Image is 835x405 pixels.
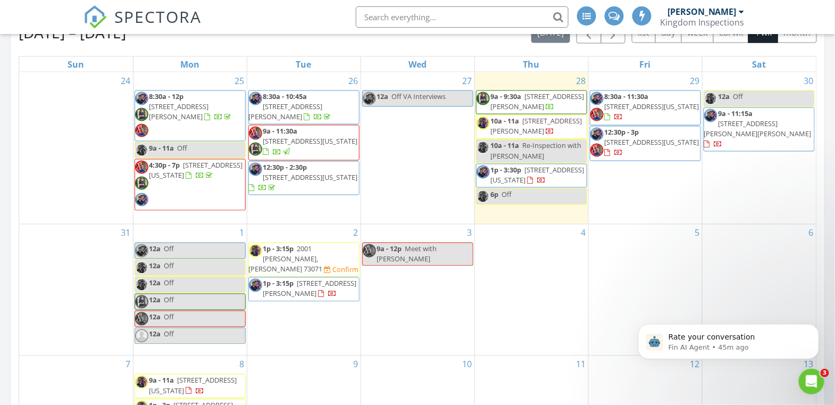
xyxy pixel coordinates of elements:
[377,92,389,102] span: 12a
[702,224,816,356] td: Go to September 6, 2025
[352,356,361,373] a: Go to September 9, 2025
[491,166,522,175] span: 1p - 3:30p
[622,302,835,376] iframe: Intercom notifications message
[83,5,107,29] img: The Best Home Inspection Software - Spectora
[605,92,699,122] a: 8:30a - 11:30a [STREET_ADDRESS][US_STATE]
[477,92,490,105] img: img_6510.jpeg
[491,92,584,112] a: 9a - 9:30a [STREET_ADDRESS][PERSON_NAME]
[377,244,402,254] span: 9a - 12p
[119,225,133,242] a: Go to August 31, 2025
[491,92,584,112] span: [STREET_ADDRESS][PERSON_NAME]
[324,265,359,275] a: Confirm
[704,109,717,122] img: image.jpg
[164,278,174,288] span: Off
[263,137,358,146] span: [STREET_ADDRESS][US_STATE]
[135,278,148,292] img: image.jpg
[588,224,702,356] td: Go to September 5, 2025
[638,57,653,72] a: Friday
[702,72,816,224] td: Go to August 30, 2025
[294,57,314,72] a: Tuesday
[248,161,360,196] a: 12:30p - 2:30p [STREET_ADDRESS][US_STATE]
[807,225,816,242] a: Go to September 6, 2025
[333,266,359,274] div: Confirm
[821,369,829,377] span: 3
[149,376,237,395] a: 9a - 11a [STREET_ADDRESS][US_STATE]
[135,90,246,142] a: 8:30a - 12p [STREET_ADDRESS][PERSON_NAME]
[667,6,737,17] div: [PERSON_NAME]
[502,190,512,200] span: Off
[392,92,446,102] span: Off VA Interviews
[363,92,376,105] img: image.jpg
[605,128,639,137] span: 12:30p - 3p
[249,92,333,122] a: 8:30a - 10:45a [STREET_ADDRESS][PERSON_NAME]
[605,128,699,158] a: 12:30p - 3p [STREET_ADDRESS][US_STATE]
[124,356,133,373] a: Go to September 7, 2025
[164,312,174,322] span: Off
[149,329,161,339] span: 12a
[164,244,174,254] span: Off
[247,72,361,224] td: Go to August 26, 2025
[474,72,588,224] td: Go to August 28, 2025
[491,117,582,136] a: 10a - 11a [STREET_ADDRESS][PERSON_NAME]
[149,376,174,385] span: 9a - 11a
[802,72,816,89] a: Go to August 30, 2025
[733,92,744,102] span: Off
[135,92,148,105] img: image.jpg
[164,329,174,339] span: Off
[248,125,360,160] a: 9a - 11:30a [STREET_ADDRESS][US_STATE]
[149,295,161,305] span: 12a
[477,117,490,130] img: image.jpg
[491,117,582,136] span: [STREET_ADDRESS][PERSON_NAME]
[135,159,246,211] a: 4:30p - 7p [STREET_ADDRESS][US_STATE]
[238,225,247,242] a: Go to September 1, 2025
[491,141,520,151] span: 10a - 11a
[491,190,499,200] span: 6p
[178,57,202,72] a: Monday
[149,144,174,153] span: 9a - 11a
[149,92,184,102] span: 8:30a - 12p
[693,225,702,242] a: Go to September 5, 2025
[476,164,587,188] a: 1p - 3:30p [STREET_ADDRESS][US_STATE]
[263,163,307,172] span: 12:30p - 2:30p
[263,244,294,254] span: 1p - 3:15p
[135,261,148,275] img: image.jpg
[263,127,358,156] a: 9a - 11:30a [STREET_ADDRESS][US_STATE]
[149,261,161,271] span: 12a
[704,109,812,150] a: 9a - 11:15a [STREET_ADDRESS][PERSON_NAME][PERSON_NAME]
[248,243,360,277] a: 1p - 3:15p 2001 [PERSON_NAME], [PERSON_NAME] 73071 Confirm
[590,108,604,121] img: img_9251.jpg
[164,295,174,305] span: Off
[574,356,588,373] a: Go to September 11, 2025
[799,369,824,394] iframe: Intercom live chat
[590,92,604,105] img: image.jpg
[19,224,133,356] td: Go to August 31, 2025
[406,57,429,72] a: Wednesday
[248,277,360,301] a: 1p - 3:15p [STREET_ADDRESS][PERSON_NAME]
[249,244,324,274] a: 1p - 3:15p 2001 [PERSON_NAME], [PERSON_NAME] 73071
[347,72,361,89] a: Go to August 26, 2025
[135,177,148,190] img: img_6510.jpeg
[361,72,474,224] td: Go to August 27, 2025
[352,225,361,242] a: Go to September 2, 2025
[149,102,209,122] span: [STREET_ADDRESS][PERSON_NAME]
[579,225,588,242] a: Go to September 4, 2025
[249,127,262,140] img: img_9251.jpg
[249,92,262,105] img: image.jpg
[704,92,717,105] img: image.jpg
[135,295,148,309] img: img_6510.jpeg
[135,161,148,174] img: img_9251.jpg
[149,244,161,254] span: 12a
[135,124,148,137] img: img_9251.jpg
[263,279,357,299] a: 1p - 3:15p [STREET_ADDRESS][PERSON_NAME]
[521,57,542,72] a: Thursday
[149,92,233,122] a: 8:30a - 12p [STREET_ADDRESS][PERSON_NAME]
[149,161,243,180] span: [STREET_ADDRESS][US_STATE]
[476,90,587,114] a: 9a - 9:30a [STREET_ADDRESS][PERSON_NAME]
[590,144,604,157] img: img_9251.jpg
[461,356,474,373] a: Go to September 10, 2025
[149,312,161,322] span: 12a
[263,279,357,299] span: [STREET_ADDRESS][PERSON_NAME]
[135,193,148,206] img: image.jpg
